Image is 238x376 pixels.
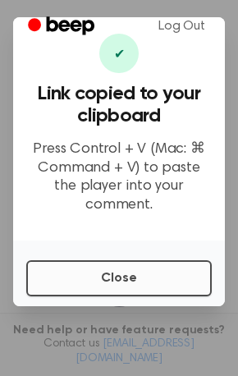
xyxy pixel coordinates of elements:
a: Log Out [142,7,222,46]
p: Press Control + V (Mac: ⌘ Command + V) to paste the player into your comment. [26,140,212,214]
button: Close [26,260,212,296]
h3: Link copied to your clipboard [26,83,212,127]
a: Beep [16,11,109,43]
div: ✔ [99,34,139,73]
